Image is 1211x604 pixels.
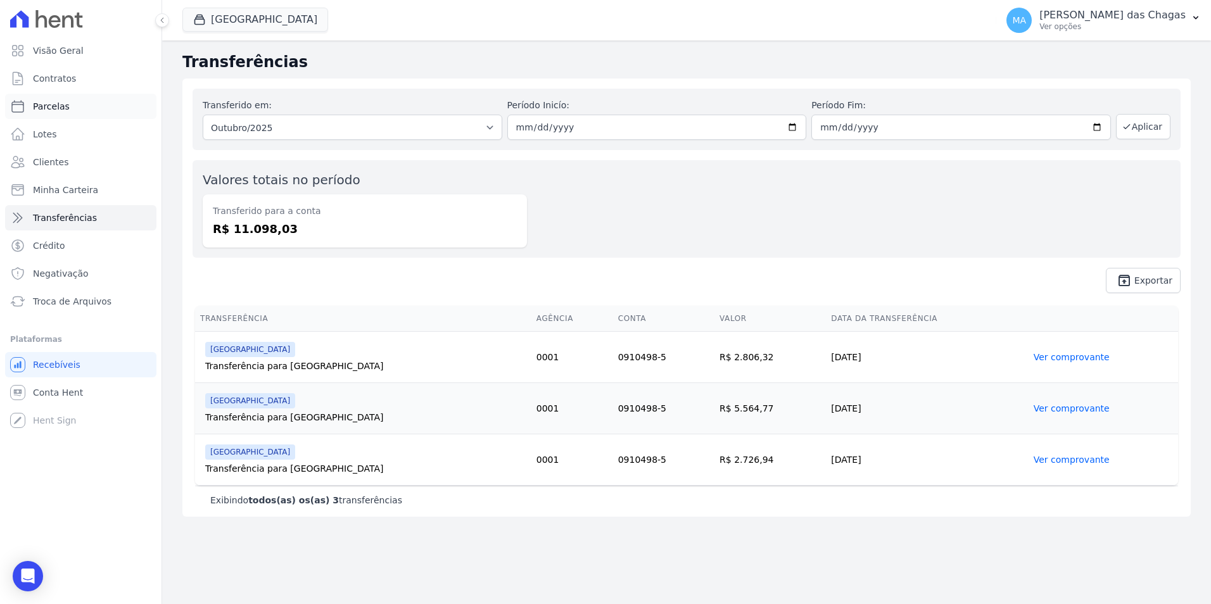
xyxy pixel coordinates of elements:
[248,495,339,505] b: todos(as) os(as) 3
[1134,277,1172,284] span: Exportar
[13,561,43,591] div: Open Intercom Messenger
[33,211,97,224] span: Transferências
[5,261,156,286] a: Negativação
[205,393,295,408] span: [GEOGRAPHIC_DATA]
[531,434,613,486] td: 0001
[33,100,70,113] span: Parcelas
[826,332,1028,383] td: [DATE]
[5,149,156,175] a: Clientes
[613,434,714,486] td: 0910498-5
[613,332,714,383] td: 0910498-5
[205,462,526,475] div: Transferência para [GEOGRAPHIC_DATA]
[996,3,1211,38] button: MA [PERSON_NAME] das Chagas Ver opções
[33,239,65,252] span: Crédito
[33,184,98,196] span: Minha Carteira
[1034,403,1110,413] a: Ver comprovante
[826,383,1028,434] td: [DATE]
[5,380,156,405] a: Conta Hent
[33,358,80,371] span: Recebíveis
[613,306,714,332] th: Conta
[203,172,360,187] label: Valores totais no período
[531,383,613,434] td: 0001
[714,434,826,486] td: R$ 2.726,94
[613,383,714,434] td: 0910498-5
[1117,273,1132,288] i: unarchive
[33,72,76,85] span: Contratos
[33,44,84,57] span: Visão Geral
[5,233,156,258] a: Crédito
[1012,16,1026,25] span: MA
[33,128,57,141] span: Lotes
[826,306,1028,332] th: Data da Transferência
[205,342,295,357] span: [GEOGRAPHIC_DATA]
[826,434,1028,486] td: [DATE]
[33,295,111,308] span: Troca de Arquivos
[210,494,402,506] p: Exibindo transferências
[1039,22,1186,32] p: Ver opções
[195,306,531,332] th: Transferência
[1106,268,1181,293] a: unarchive Exportar
[714,383,826,434] td: R$ 5.564,77
[205,360,526,372] div: Transferência para [GEOGRAPHIC_DATA]
[182,8,328,32] button: [GEOGRAPHIC_DATA]
[5,205,156,230] a: Transferências
[531,332,613,383] td: 0001
[531,306,613,332] th: Agência
[5,177,156,203] a: Minha Carteira
[714,306,826,332] th: Valor
[33,156,68,168] span: Clientes
[5,289,156,314] a: Troca de Arquivos
[811,99,1111,112] label: Período Fim:
[1034,455,1110,465] a: Ver comprovante
[213,220,517,237] dd: R$ 11.098,03
[203,100,272,110] label: Transferido em:
[507,99,807,112] label: Período Inicío:
[1034,352,1110,362] a: Ver comprovante
[33,267,89,280] span: Negativação
[33,386,83,399] span: Conta Hent
[5,94,156,119] a: Parcelas
[205,444,295,460] span: [GEOGRAPHIC_DATA]
[182,51,1191,73] h2: Transferências
[5,66,156,91] a: Contratos
[213,204,517,218] dt: Transferido para a conta
[1116,114,1170,139] button: Aplicar
[5,38,156,63] a: Visão Geral
[1039,9,1186,22] p: [PERSON_NAME] das Chagas
[205,411,526,424] div: Transferência para [GEOGRAPHIC_DATA]
[10,332,151,347] div: Plataformas
[5,122,156,147] a: Lotes
[5,352,156,377] a: Recebíveis
[714,332,826,383] td: R$ 2.806,32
